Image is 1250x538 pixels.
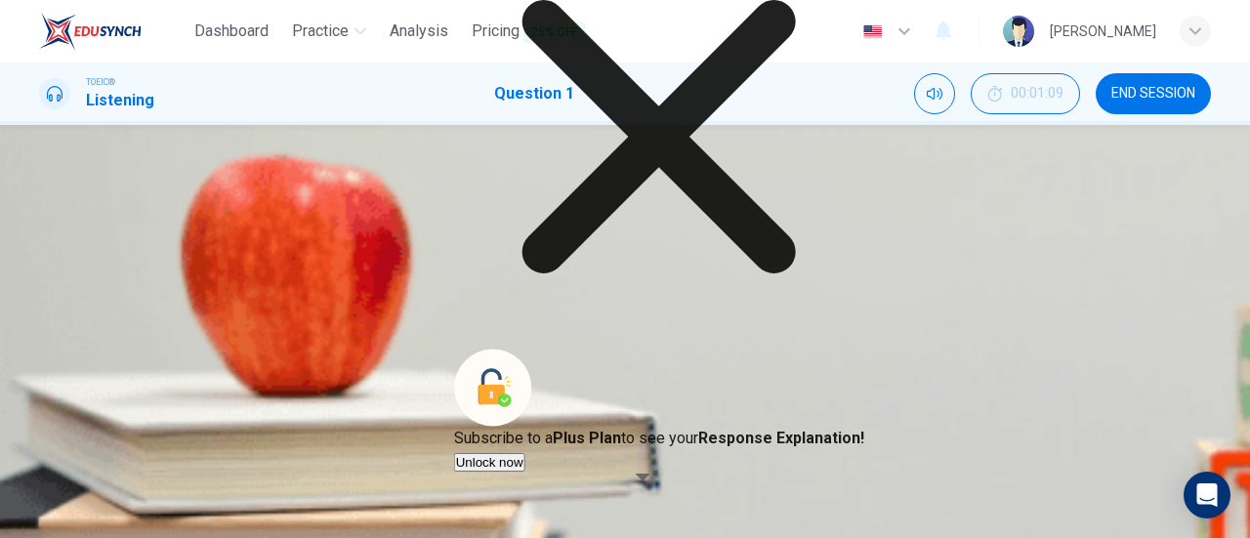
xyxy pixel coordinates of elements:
[292,20,349,43] span: Practice
[698,429,864,447] strong: Response Explanation!
[194,20,269,43] span: Dashboard
[1011,86,1063,102] span: 00:01:09
[39,12,142,51] img: EduSynch logo
[553,429,621,447] strong: Plus Plan
[454,453,525,472] button: Unlock now
[1111,86,1195,102] span: END SESSION
[454,427,864,450] p: Subscribe to a to see your
[914,73,955,114] div: Mute
[86,89,154,112] h1: Listening
[86,75,115,89] span: TOEIC®
[1184,472,1230,518] div: Open Intercom Messenger
[1050,20,1156,43] div: [PERSON_NAME]
[390,20,448,43] span: Analysis
[860,24,885,39] img: en
[971,73,1080,114] div: Hide
[1003,16,1034,47] img: Profile picture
